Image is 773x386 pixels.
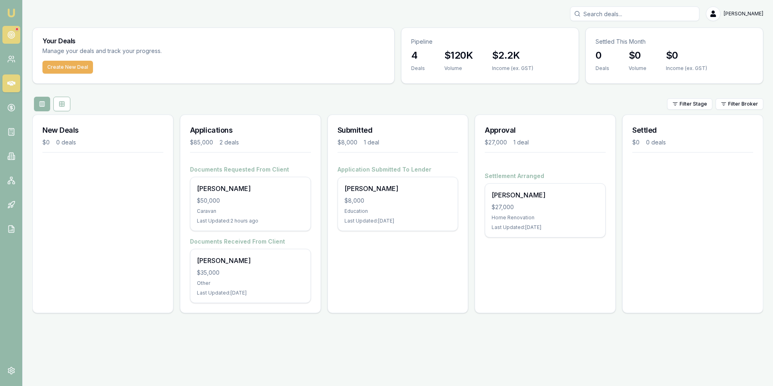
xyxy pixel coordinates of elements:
h4: Application Submitted To Lender [338,165,458,174]
h3: $2.2K [492,49,533,62]
h3: Approval [485,125,606,136]
button: Filter Stage [667,98,712,110]
div: $8,000 [344,197,452,205]
div: $27,000 [492,203,599,211]
div: 2 deals [220,138,239,146]
div: 0 deals [646,138,666,146]
button: Filter Broker [716,98,763,110]
div: Caravan [197,208,304,214]
div: $85,000 [190,138,213,146]
input: Search deals [570,6,699,21]
button: Create New Deal [42,61,93,74]
h3: Your Deals [42,38,384,44]
div: [PERSON_NAME] [197,184,304,193]
div: $35,000 [197,269,304,277]
h3: $0 [666,49,707,62]
div: $50,000 [197,197,304,205]
span: [PERSON_NAME] [724,11,763,17]
div: 0 deals [56,138,76,146]
div: Last Updated: [DATE] [492,224,599,231]
div: Education [344,208,452,214]
span: Filter Stage [680,101,707,107]
div: Home Renovation [492,214,599,221]
img: emu-icon-u.png [6,8,16,18]
div: Income (ex. GST) [492,65,533,72]
div: Other [197,280,304,286]
p: Manage your deals and track your progress. [42,47,249,56]
h3: Settled [632,125,753,136]
div: [PERSON_NAME] [344,184,452,193]
h3: 0 [596,49,609,62]
div: Last Updated: 2 hours ago [197,218,304,224]
h3: $0 [629,49,646,62]
div: Deals [596,65,609,72]
div: Volume [629,65,646,72]
div: [PERSON_NAME] [492,190,599,200]
div: $27,000 [485,138,507,146]
div: [PERSON_NAME] [197,256,304,265]
h3: $120K [444,49,473,62]
div: Volume [444,65,473,72]
div: 1 deal [513,138,529,146]
h4: Documents Received From Client [190,238,311,246]
h3: 4 [411,49,425,62]
div: Last Updated: [DATE] [197,290,304,296]
div: $0 [42,138,50,146]
div: Deals [411,65,425,72]
h3: Applications [190,125,311,136]
h4: Documents Requested From Client [190,165,311,174]
span: Filter Broker [728,101,758,107]
div: Income (ex. GST) [666,65,707,72]
h3: Submitted [338,125,458,136]
div: $8,000 [338,138,357,146]
div: Last Updated: [DATE] [344,218,452,224]
p: Settled This Month [596,38,753,46]
h3: New Deals [42,125,163,136]
div: $0 [632,138,640,146]
h4: Settlement Arranged [485,172,606,180]
div: 1 deal [364,138,379,146]
p: Pipeline [411,38,569,46]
